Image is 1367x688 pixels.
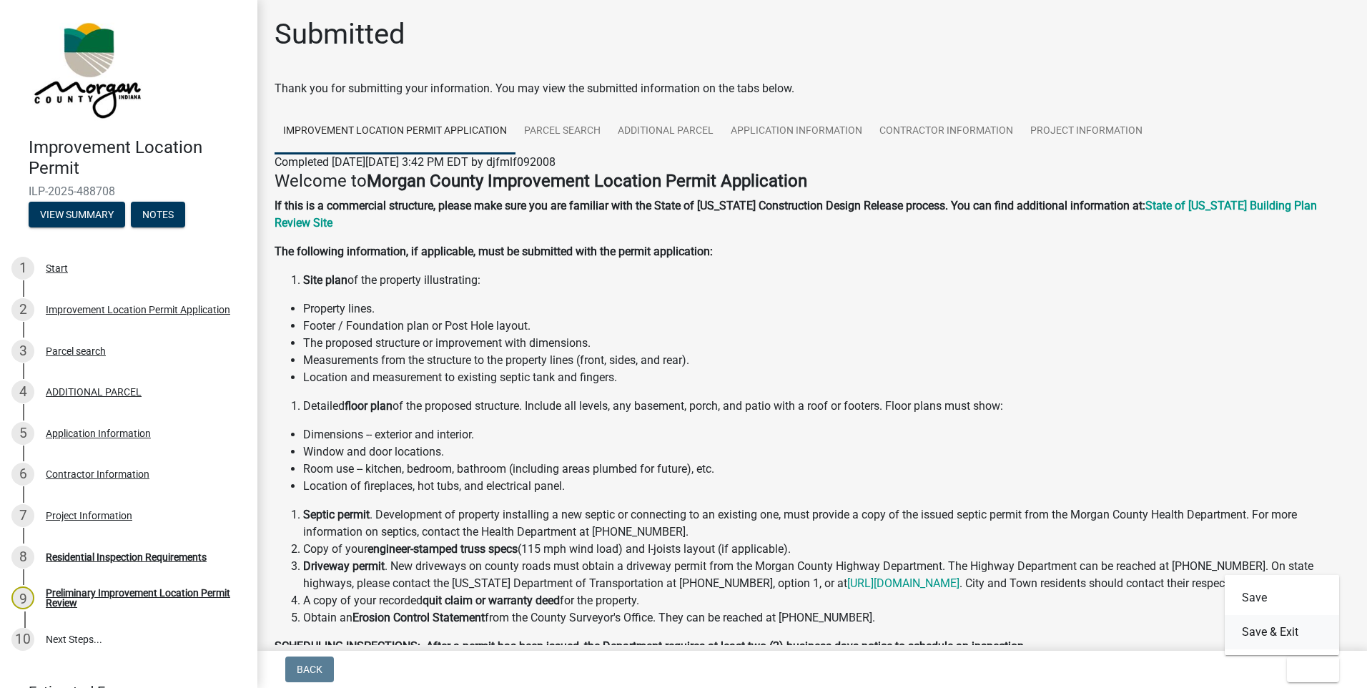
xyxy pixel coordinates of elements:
h4: Welcome to [275,171,1350,192]
div: 6 [11,463,34,486]
div: Start [46,263,68,273]
div: 9 [11,586,34,609]
a: Contractor Information [871,109,1022,154]
div: Thank you for submitting your information. You may view the submitted information on the tabs below. [275,80,1350,97]
div: 1 [11,257,34,280]
li: of the property illustrating: [303,272,1350,289]
li: Property lines. [303,300,1350,318]
strong: Erosion Control Statement [352,611,485,624]
strong: SCHEDULING INSPECTIONS: After a permit has been issued, the Department requires at least two (2) ... [275,639,1027,653]
img: Morgan County, Indiana [29,15,144,122]
strong: The following information, if applicable, must be submitted with the permit application: [275,245,713,258]
div: Residential Inspection Requirements [46,552,207,562]
a: State of [US_STATE] Building Plan Review Site [275,199,1317,230]
strong: engineer-stamped truss specs [367,542,518,556]
span: ILP-2025-488708 [29,185,229,198]
li: Window and door locations. [303,443,1350,461]
li: . Development of property installing a new septic or connecting to an existing one, must provide ... [303,506,1350,541]
li: Obtain an from the County Surveyor's Office. They can be reached at [PHONE_NUMBER]. [303,609,1350,626]
li: A copy of your recorded for the property. [303,592,1350,609]
div: Contractor Information [46,469,149,479]
a: Application Information [722,109,871,154]
button: Back [285,657,334,682]
a: Improvement Location Permit Application [275,109,515,154]
div: Parcel search [46,346,106,356]
li: Location and measurement to existing septic tank and fingers. [303,369,1350,386]
div: 4 [11,380,34,403]
a: Parcel search [515,109,609,154]
li: Footer / Foundation plan or Post Hole layout. [303,318,1350,335]
div: Preliminary Improvement Location Permit Review [46,588,235,608]
button: Save & Exit [1225,615,1339,649]
strong: floor plan [345,399,393,413]
div: 10 [11,628,34,651]
strong: Driveway permit [303,559,385,573]
button: Save [1225,581,1339,615]
span: Exit [1298,664,1319,675]
div: Improvement Location Permit Application [46,305,230,315]
strong: Septic permit [303,508,370,521]
div: 7 [11,504,34,527]
strong: If this is a commercial structure, please make sure you are familiar with the State of [US_STATE]... [275,199,1145,212]
a: Project Information [1022,109,1151,154]
strong: Site plan [303,273,347,287]
li: Room use -- kitchen, bedroom, bathroom (including areas plumbed for future), etc. [303,461,1350,478]
div: Project Information [46,511,132,521]
div: 5 [11,422,34,445]
li: Dimensions -- exterior and interior. [303,426,1350,443]
li: . New driveways on county roads must obtain a driveway permit from the Morgan County Highway Depa... [303,558,1350,592]
li: Detailed of the proposed structure. Include all levels, any basement, porch, and patio with a roo... [303,398,1350,415]
wm-modal-confirm: Notes [131,210,185,221]
wm-modal-confirm: Summary [29,210,125,221]
strong: quit claim or warranty deed [423,594,560,607]
button: Notes [131,202,185,227]
button: Exit [1287,657,1339,682]
a: [URL][DOMAIN_NAME] [847,576,959,590]
h1: Submitted [275,17,405,51]
div: 3 [11,340,34,363]
div: Application Information [46,428,151,438]
li: The proposed structure or improvement with dimensions. [303,335,1350,352]
div: 8 [11,546,34,569]
div: Exit [1225,575,1339,655]
h4: Improvement Location Permit [29,137,246,179]
li: Copy of your (115 mph wind load) and I-joists layout (if applicable). [303,541,1350,558]
a: ADDITIONAL PARCEL [609,109,722,154]
span: Completed [DATE][DATE] 3:42 PM EDT by djfmlf092008 [275,155,556,169]
div: ADDITIONAL PARCEL [46,387,142,397]
li: Location of fireplaces, hot tubs, and electrical panel. [303,478,1350,495]
div: 2 [11,298,34,321]
li: Measurements from the structure to the property lines (front, sides, and rear). [303,352,1350,369]
span: Back [297,664,322,675]
button: View Summary [29,202,125,227]
strong: Morgan County Improvement Location Permit Application [367,171,807,191]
